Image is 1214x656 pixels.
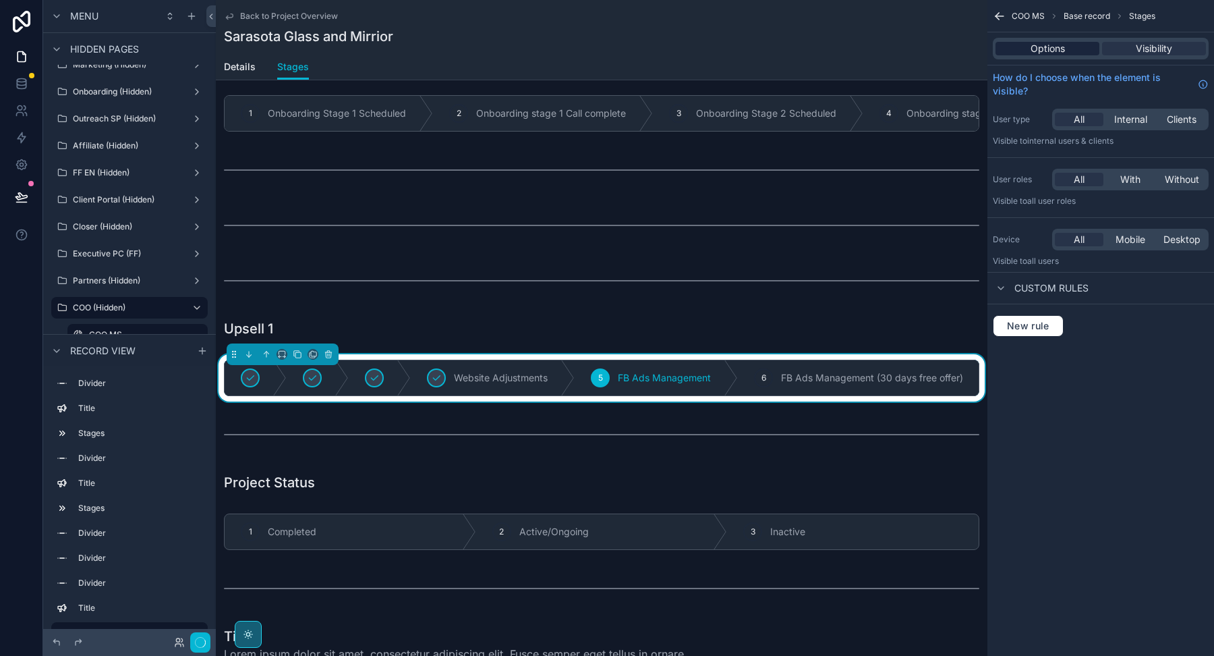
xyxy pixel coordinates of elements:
[993,256,1209,267] p: Visible to
[1027,136,1114,146] span: Internal users & clients
[277,55,309,80] a: Stages
[78,628,197,638] label: Stages
[1031,42,1065,55] span: Options
[993,114,1047,125] label: User type
[51,297,208,319] a: COO (Hidden)
[78,453,202,464] label: Divider
[78,603,202,613] label: Title
[78,503,202,514] label: Stages
[993,71,1209,98] a: How do I choose when the element is visible?
[1114,113,1147,126] span: Internal
[73,113,186,124] label: Outreach SP (Hidden)
[73,248,186,259] label: Executive PC (FF)
[78,428,202,439] label: Stages
[51,216,208,238] a: Closer (Hidden)
[78,578,202,589] label: Divider
[73,140,186,151] label: Affiliate (Hidden)
[78,403,202,414] label: Title
[224,27,393,46] h1: Sarasota Glass and Mirrior
[43,366,216,629] div: scrollable content
[1120,173,1140,186] span: With
[761,373,766,383] span: 6
[1116,233,1145,246] span: Mobile
[993,196,1209,207] p: Visible to
[51,270,208,292] a: Partners (Hidden)
[993,315,1064,337] button: New rule
[1014,281,1089,295] span: Custom rules
[277,60,309,74] span: Stages
[781,371,963,385] span: FB Ads Management (30 days free offer)
[70,43,139,56] span: Hidden pages
[78,378,202,389] label: Divider
[1027,196,1076,206] span: All user roles
[73,59,186,70] label: Marketing (Hidden)
[73,302,181,313] label: COO (Hidden)
[78,553,202,564] label: Divider
[51,162,208,184] a: FF EN (Hidden)
[78,528,202,539] label: Divider
[70,344,136,358] span: Record view
[73,86,186,97] label: Onboarding (Hidden)
[993,174,1047,185] label: User roles
[1165,173,1199,186] span: Without
[993,234,1047,245] label: Device
[1074,113,1085,126] span: All
[51,54,208,76] a: Marketing (Hidden)
[618,371,711,385] span: FB Ads Management
[78,478,202,489] label: Title
[454,371,548,385] span: Website Adjustments
[1167,113,1196,126] span: Clients
[993,71,1192,98] span: How do I choose when the element is visible?
[1002,320,1055,332] span: New rule
[1074,173,1085,186] span: All
[224,55,256,82] a: Details
[1064,11,1110,22] span: Base record
[67,324,208,346] a: COO MS
[1136,42,1172,55] span: Visibility
[73,221,186,232] label: Closer (Hidden)
[73,194,186,205] label: Client Portal (Hidden)
[993,136,1209,146] p: Visible to
[89,329,200,340] label: COO MS
[240,11,338,22] span: Back to Project Overview
[51,135,208,157] a: Affiliate (Hidden)
[1163,233,1201,246] span: Desktop
[598,373,603,383] span: 5
[1012,11,1045,22] span: COO MS
[1027,256,1059,266] span: all users
[1129,11,1155,22] span: Stages
[70,9,98,23] span: Menu
[1074,233,1085,246] span: All
[51,189,208,211] a: Client Portal (Hidden)
[51,243,208,265] a: Executive PC (FF)
[51,81,208,103] a: Onboarding (Hidden)
[73,275,186,286] label: Partners (Hidden)
[73,167,186,178] label: FF EN (Hidden)
[51,108,208,130] a: Outreach SP (Hidden)
[224,60,256,74] span: Details
[224,11,338,22] a: Back to Project Overview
